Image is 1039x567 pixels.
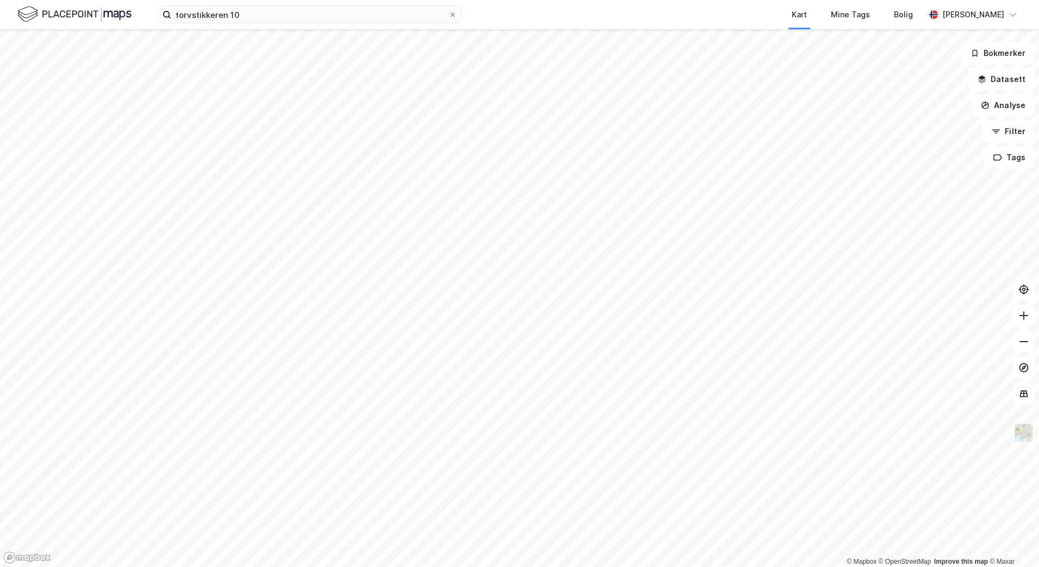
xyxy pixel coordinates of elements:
button: Tags [984,147,1035,168]
img: logo.f888ab2527a4732fd821a326f86c7f29.svg [17,5,132,24]
div: Kontrollprogram for chat [985,515,1039,567]
button: Analyse [972,94,1035,116]
div: Kart [792,8,807,21]
div: Bolig [894,8,913,21]
img: Z [1013,423,1034,443]
div: Mine Tags [831,8,870,21]
button: Datasett [968,68,1035,90]
button: Bokmerker [961,42,1035,64]
div: [PERSON_NAME] [942,8,1004,21]
iframe: Chat Widget [985,515,1039,567]
a: OpenStreetMap [879,558,931,565]
button: Filter [982,121,1035,142]
a: Mapbox homepage [3,551,51,564]
a: Improve this map [934,558,988,565]
a: Mapbox [847,558,877,565]
input: Søk på adresse, matrikkel, gårdeiere, leietakere eller personer [171,7,448,23]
